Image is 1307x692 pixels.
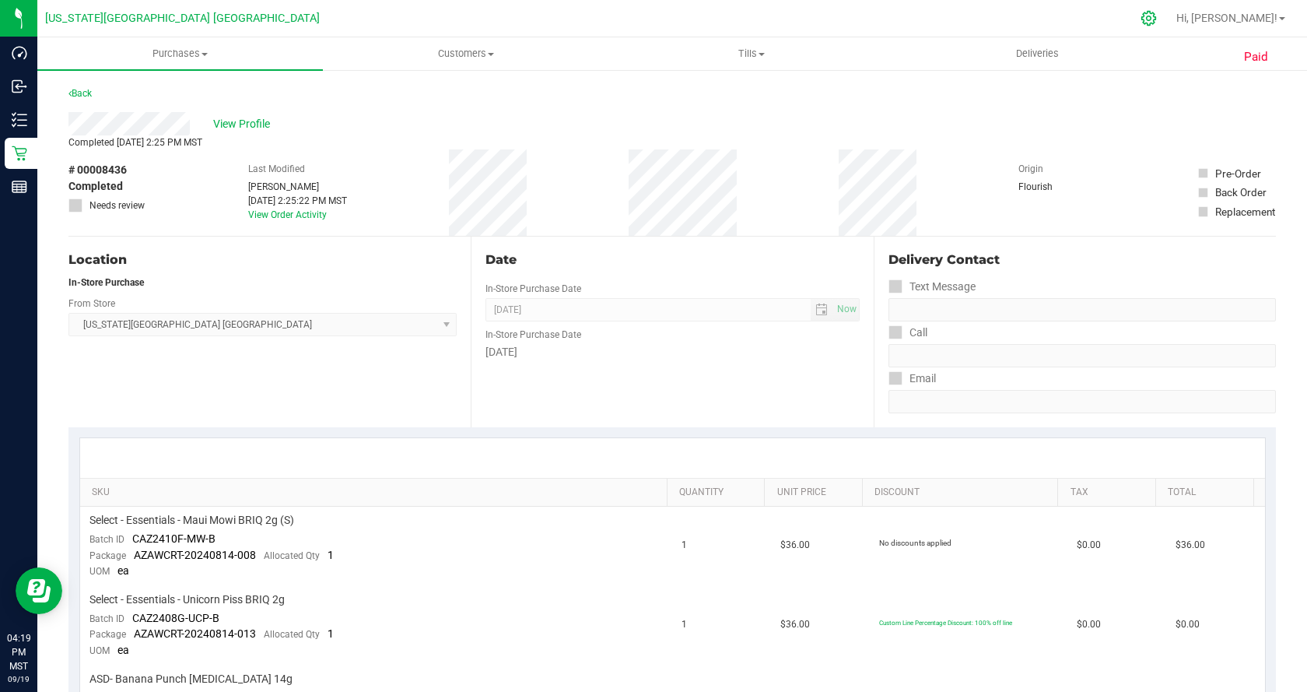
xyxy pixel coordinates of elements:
div: Pre-Order [1215,166,1261,181]
span: Allocated Qty [264,550,320,561]
span: View Profile [213,116,275,132]
span: $0.00 [1077,617,1101,632]
a: SKU [92,487,661,499]
a: Quantity [679,487,759,499]
span: Select - Essentials - Maui Mowi BRIQ 2g (S) [89,513,294,528]
label: In-Store Purchase Date [485,328,581,342]
label: Call [888,321,927,344]
label: Last Modified [248,162,305,176]
a: Tills [608,37,894,70]
div: Location [68,251,457,269]
a: Total [1168,487,1247,499]
div: [DATE] [485,344,859,360]
a: Unit Price [777,487,857,499]
span: AZAWCRT-20240814-008 [134,549,256,561]
span: Batch ID [89,534,124,545]
span: Custom Line Percentage Discount: 100% off line [879,619,1012,627]
span: Hi, [PERSON_NAME]! [1176,12,1277,24]
div: Back Order [1215,184,1267,200]
div: Delivery Contact [888,251,1276,269]
label: Text Message [888,276,976,298]
label: In-Store Purchase Date [485,282,581,296]
span: Customers [324,47,608,61]
span: CAZ2410F-MW-B [132,532,215,545]
span: $0.00 [1176,617,1200,632]
span: $36.00 [780,617,810,632]
iframe: Resource center [16,567,62,614]
label: Origin [1018,162,1043,176]
span: ea [117,644,129,656]
span: CAZ2408G-UCP-B [132,612,219,624]
div: [PERSON_NAME] [248,180,347,194]
span: 1 [328,627,334,640]
span: $0.00 [1077,538,1101,553]
inline-svg: Inbound [12,79,27,94]
span: No discounts applied [879,539,951,547]
span: ea [117,564,129,577]
span: UOM [89,566,110,577]
div: Flourish [1018,180,1096,194]
a: Customers [323,37,608,70]
span: [US_STATE][GEOGRAPHIC_DATA] [GEOGRAPHIC_DATA] [45,12,320,25]
span: # 00008436 [68,162,127,178]
input: Format: (999) 999-9999 [888,344,1276,367]
span: $36.00 [780,538,810,553]
span: Package [89,550,126,561]
a: Deliveries [895,37,1180,70]
span: 1 [682,538,687,553]
p: 09/19 [7,673,30,685]
span: $36.00 [1176,538,1205,553]
p: 04:19 PM MST [7,631,30,673]
div: Replacement [1215,204,1275,220]
label: Email [888,367,936,390]
inline-svg: Retail [12,146,27,161]
span: Completed [DATE] 2:25 PM MST [68,137,202,148]
span: ASD- Banana Punch [MEDICAL_DATA] 14g [89,672,293,687]
span: Allocated Qty [264,629,320,640]
span: Completed [68,178,123,195]
a: Back [68,88,92,99]
span: Purchases [37,47,323,61]
inline-svg: Inventory [12,112,27,128]
span: Package [89,629,126,640]
input: Format: (999) 999-9999 [888,298,1276,321]
label: From Store [68,297,115,311]
a: Purchases [37,37,323,70]
inline-svg: Reports [12,179,27,195]
a: View Order Activity [248,209,327,220]
span: AZAWCRT-20240814-013 [134,627,256,640]
a: Discount [874,487,1052,499]
a: Tax [1070,487,1150,499]
div: Manage settings [1138,10,1160,26]
strong: In-Store Purchase [68,277,144,288]
span: Select - Essentials - Unicorn Piss BRIQ 2g [89,592,285,607]
span: Paid [1244,48,1268,66]
inline-svg: Dashboard [12,45,27,61]
div: [DATE] 2:25:22 PM MST [248,194,347,208]
span: Needs review [89,198,145,213]
span: 1 [328,549,334,561]
div: Date [485,251,859,269]
span: UOM [89,645,110,656]
span: 1 [682,617,687,632]
span: Deliveries [995,47,1080,61]
span: Tills [609,47,893,61]
span: Batch ID [89,613,124,624]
